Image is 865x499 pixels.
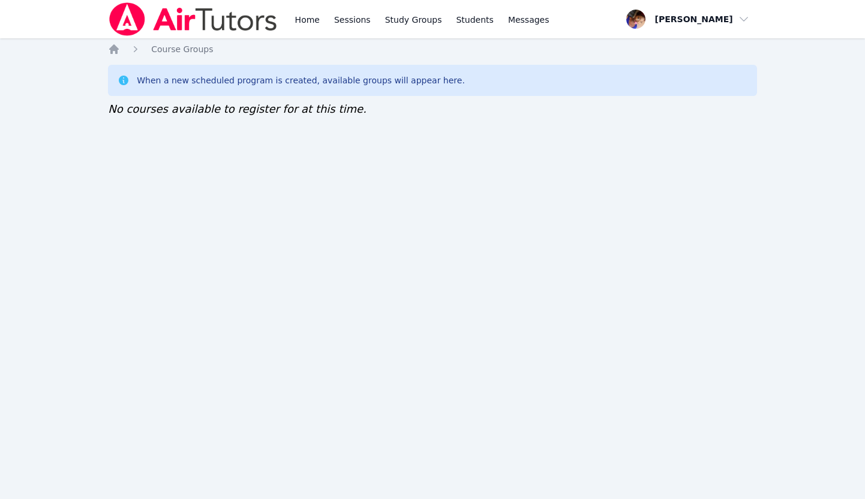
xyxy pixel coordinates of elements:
div: When a new scheduled program is created, available groups will appear here. [137,74,465,86]
span: Course Groups [151,44,213,54]
span: No courses available to register for at this time. [108,103,367,115]
a: Course Groups [151,43,213,55]
nav: Breadcrumb [108,43,757,55]
img: Air Tutors [108,2,278,36]
span: Messages [508,14,549,26]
